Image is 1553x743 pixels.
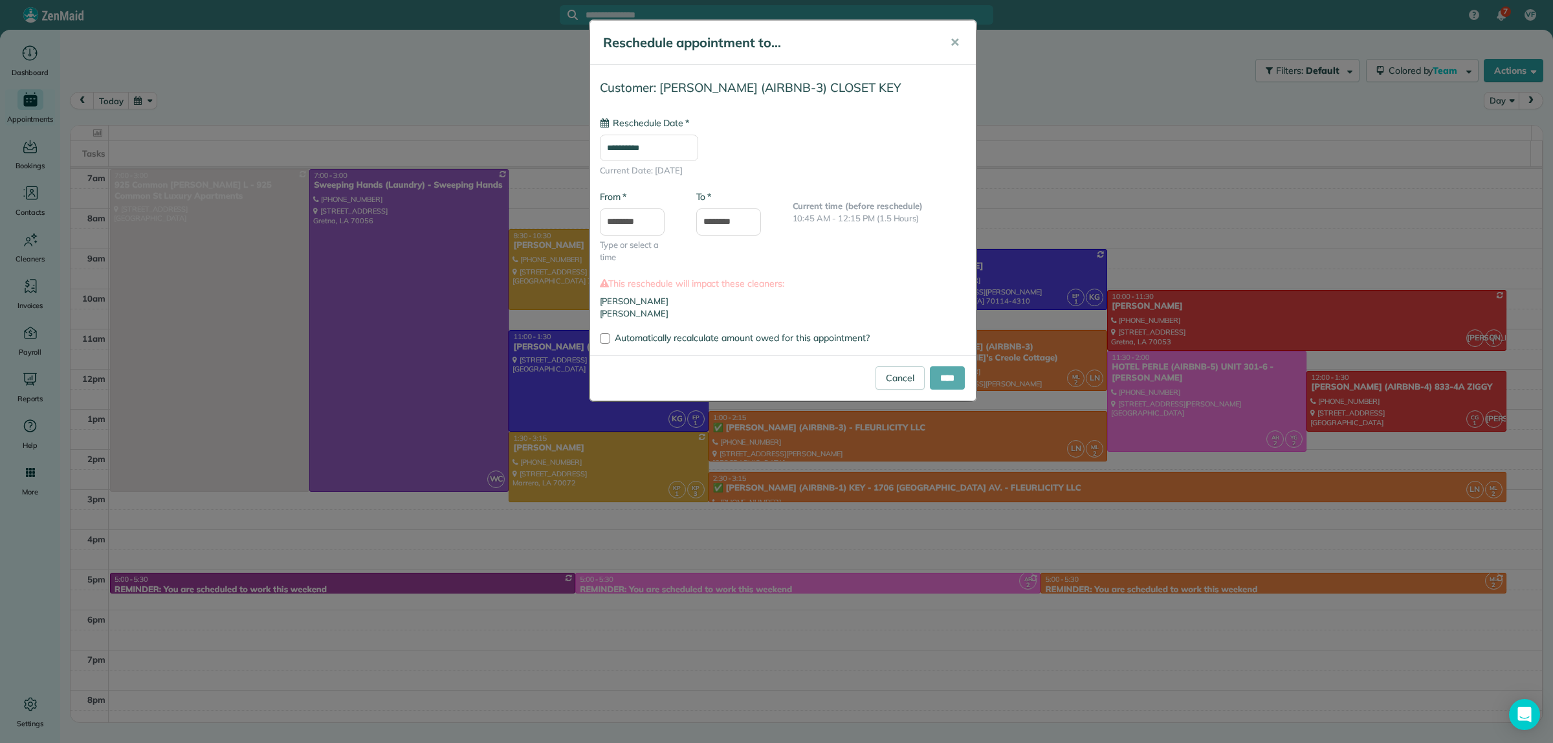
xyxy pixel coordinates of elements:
div: Open Intercom Messenger [1509,699,1540,730]
h5: Reschedule appointment to... [603,34,932,52]
h4: Customer: [PERSON_NAME] (AIRBNB-3) CLOSET KEY [600,81,966,94]
label: From [600,190,626,203]
label: To [696,190,711,203]
label: Reschedule Date [600,116,689,129]
span: Type or select a time [600,239,677,264]
li: [PERSON_NAME] [600,295,966,308]
a: Cancel [876,366,925,390]
span: Current Date: [DATE] [600,164,966,177]
b: Current time (before reschedule) [793,201,923,211]
span: Automatically recalculate amount owed for this appointment? [615,332,870,344]
li: [PERSON_NAME] [600,307,966,320]
label: This reschedule will impact these cleaners: [600,277,966,290]
p: 10:45 AM - 12:15 PM (1.5 Hours) [793,212,966,225]
span: ✕ [950,35,960,50]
